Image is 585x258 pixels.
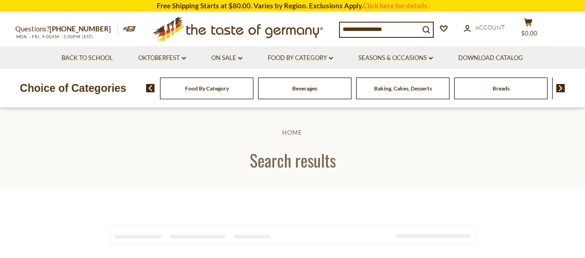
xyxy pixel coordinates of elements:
[475,24,505,31] span: Account
[15,34,94,39] span: MON - FRI, 9:00AM - 5:00PM (EST)
[49,24,111,33] a: [PHONE_NUMBER]
[62,53,113,63] a: Back to School
[458,53,523,63] a: Download Catalog
[521,30,537,37] span: $0.00
[292,85,317,92] a: Beverages
[15,23,118,35] p: Questions?
[138,53,186,63] a: Oktoberfest
[146,84,155,92] img: previous arrow
[358,53,433,63] a: Seasons & Occasions
[185,85,229,92] a: Food By Category
[515,18,542,41] button: $0.00
[556,84,565,92] img: next arrow
[268,53,333,63] a: Food By Category
[493,85,510,92] a: Breads
[464,23,505,33] a: Account
[363,1,429,10] a: Click here for details.
[282,129,302,136] a: Home
[211,53,242,63] a: On Sale
[374,85,432,92] a: Baking, Cakes, Desserts
[29,150,556,170] h1: Search results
